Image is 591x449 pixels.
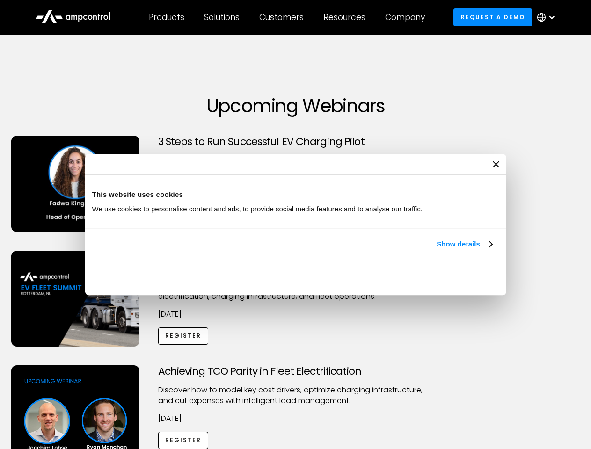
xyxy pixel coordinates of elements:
[158,413,433,424] p: [DATE]
[158,309,433,319] p: [DATE]
[158,365,433,377] h3: Achieving TCO Parity in Fleet Electrification
[385,12,425,22] div: Company
[493,161,499,167] button: Close banner
[149,12,184,22] div: Products
[323,12,365,22] div: Resources
[158,385,433,406] p: Discover how to model key cost drivers, optimize charging infrastructure, and cut expenses with i...
[11,94,580,117] h1: Upcoming Webinars
[92,205,423,213] span: We use cookies to personalise content and ads, to provide social media features and to analyse ou...
[204,12,240,22] div: Solutions
[259,12,304,22] div: Customers
[158,327,209,345] a: Register
[158,432,209,449] a: Register
[158,136,433,148] h3: 3 Steps to Run Successful EV Charging Pilot
[92,189,499,200] div: This website uses cookies
[453,8,532,26] a: Request a demo
[361,261,496,288] button: Okay
[437,239,492,250] a: Show details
